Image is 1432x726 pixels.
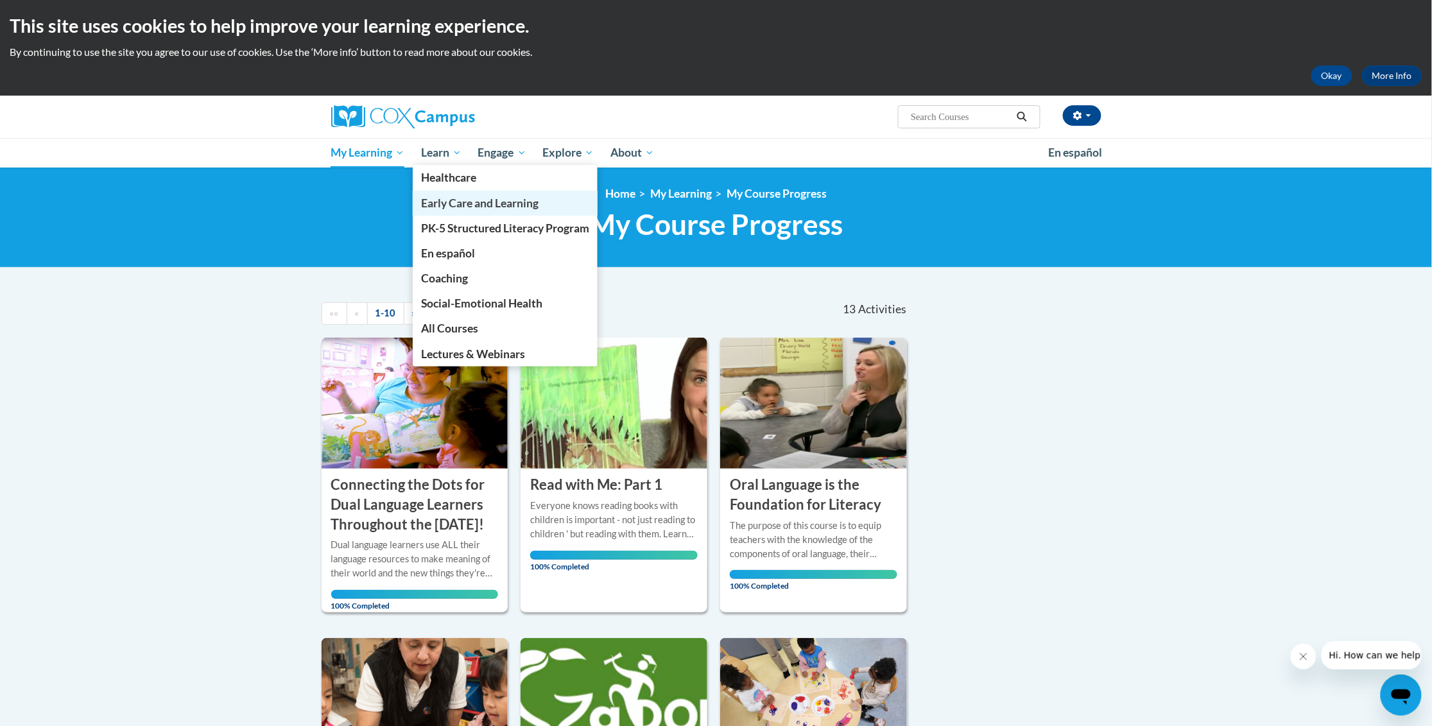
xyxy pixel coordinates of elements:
span: My Learning [331,145,404,160]
a: Course Logo Oral Language is the Foundation for LiteracyThe purpose of this course is to equip te... [720,338,907,612]
span: «« [330,307,339,318]
button: Search [1012,109,1031,125]
a: About [602,138,662,168]
a: Early Care and Learning [413,191,598,216]
a: En español [413,241,598,266]
a: Next [404,302,425,325]
div: Main menu [312,138,1121,168]
h3: Read with Me: Part 1 [530,475,662,495]
span: Lectures & Webinars [421,347,525,361]
span: Healthcare [421,171,476,184]
span: My Course Progress [589,207,843,241]
a: Course Logo Connecting the Dots for Dual Language Learners Throughout the [DATE]!Dual language le... [322,338,508,612]
a: All Courses [413,316,598,341]
input: Search Courses [910,109,1012,125]
button: Okay [1311,65,1352,86]
a: My Learning [650,187,712,200]
a: Learn [413,138,470,168]
span: « [355,307,359,318]
a: Coaching [413,266,598,291]
a: Lectures & Webinars [413,341,598,367]
iframe: Button to launch messaging window [1381,675,1422,716]
div: Everyone knows reading books with children is important - not just reading to children ' but read... [530,499,698,541]
div: The purpose of this course is to equip teachers with the knowledge of the components of oral lang... [730,519,897,561]
img: Cox Campus [331,105,475,128]
div: Dual language learners use ALL their language resources to make meaning of their world and the ne... [331,538,499,580]
span: 13 [843,302,856,316]
span: About [610,145,654,160]
a: PK-5 Structured Literacy Program [413,216,598,241]
div: Your progress [730,570,897,579]
span: 100% Completed [730,570,897,591]
img: Course Logo [322,338,508,469]
p: By continuing to use the site you agree to our use of cookies. Use the ‘More info’ button to read... [10,45,1422,59]
a: My Course Progress [727,187,827,200]
span: All Courses [421,322,478,335]
h2: This site uses cookies to help improve your learning experience. [10,13,1422,39]
iframe: Close message [1291,644,1316,670]
span: Social-Emotional Health [421,297,542,310]
button: Account Settings [1063,105,1101,126]
span: En español [1049,146,1103,159]
a: En español [1040,139,1111,166]
span: Coaching [421,272,468,285]
a: Engage [470,138,535,168]
a: Cox Campus [331,105,575,128]
a: 1-10 [367,302,404,325]
span: Activities [858,302,906,316]
a: Home [605,187,635,200]
span: PK-5 Structured Literacy Program [421,221,589,235]
a: Explore [534,138,602,168]
div: Your progress [331,590,499,599]
a: Social-Emotional Health [413,291,598,316]
span: Learn [421,145,462,160]
img: Course Logo [720,338,907,469]
span: Hi. How can we help? [8,9,104,19]
span: Explore [542,145,594,160]
h3: Connecting the Dots for Dual Language Learners Throughout the [DATE]! [331,475,499,534]
span: En español [421,246,475,260]
span: 100% Completed [331,590,499,610]
a: Healthcare [413,165,598,190]
a: My Learning [323,138,413,168]
a: Previous [347,302,368,325]
span: Engage [478,145,526,160]
div: Your progress [530,551,698,560]
span: » [412,307,417,318]
span: 100% Completed [530,551,698,571]
h3: Oral Language is the Foundation for Literacy [730,475,897,515]
span: Early Care and Learning [421,196,539,210]
a: More Info [1362,65,1422,86]
img: Course Logo [521,338,707,469]
a: Begining [322,302,347,325]
a: Course Logo Read with Me: Part 1Everyone knows reading books with children is important - not jus... [521,338,707,612]
iframe: Message from company [1322,641,1422,670]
